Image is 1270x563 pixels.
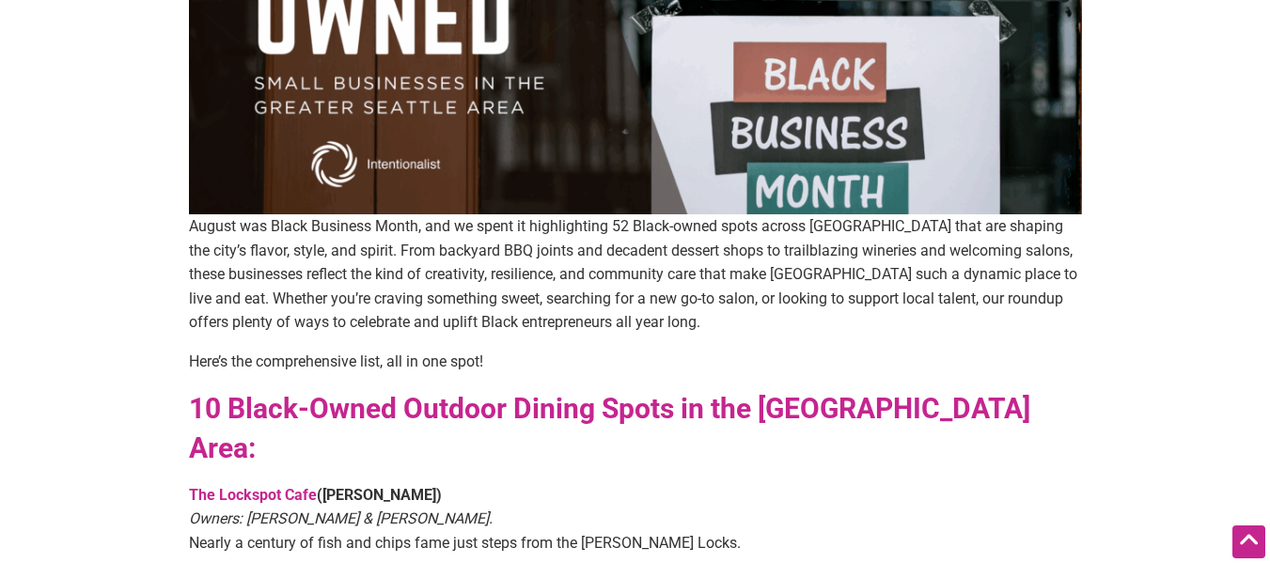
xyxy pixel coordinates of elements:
[189,214,1082,335] p: August was Black Business Month, and we spent it highlighting 52 Black-owned spots across [GEOGRA...
[1232,525,1265,558] div: Scroll Back to Top
[189,392,1030,464] a: 10 Black-Owned Outdoor Dining Spots in the [GEOGRAPHIC_DATA] Area:
[189,350,1082,374] p: Here’s the comprehensive list, all in one spot!
[189,486,442,504] strong: ([PERSON_NAME])
[189,483,1082,555] p: Nearly a century of fish and chips fame just steps from the [PERSON_NAME] Locks.
[189,509,493,527] em: Owners: [PERSON_NAME] & [PERSON_NAME].
[189,486,317,504] a: The Lockspot Cafe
